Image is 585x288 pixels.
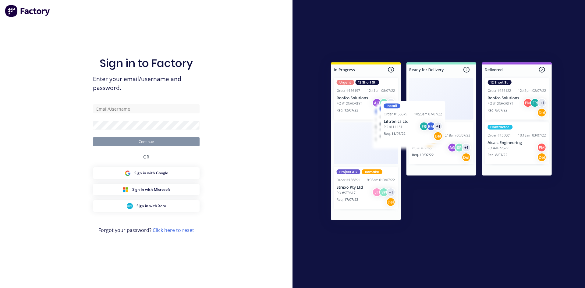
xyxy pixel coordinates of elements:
button: Microsoft Sign inSign in with Microsoft [93,184,200,195]
span: Sign in with Xero [136,203,166,209]
button: Xero Sign inSign in with Xero [93,200,200,212]
span: Enter your email/username and password. [93,75,200,92]
input: Email/Username [93,104,200,113]
h1: Sign in to Factory [100,57,193,70]
span: Sign in with Google [134,170,168,176]
span: Sign in with Microsoft [132,187,170,192]
button: Continue [93,137,200,146]
img: Microsoft Sign in [122,187,129,193]
button: Google Sign inSign in with Google [93,167,200,179]
img: Google Sign in [125,170,131,176]
img: Factory [5,5,51,17]
span: Forgot your password? [98,226,194,234]
img: Xero Sign in [127,203,133,209]
div: OR [143,146,149,167]
img: Sign in [317,50,565,235]
a: Click here to reset [153,227,194,233]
